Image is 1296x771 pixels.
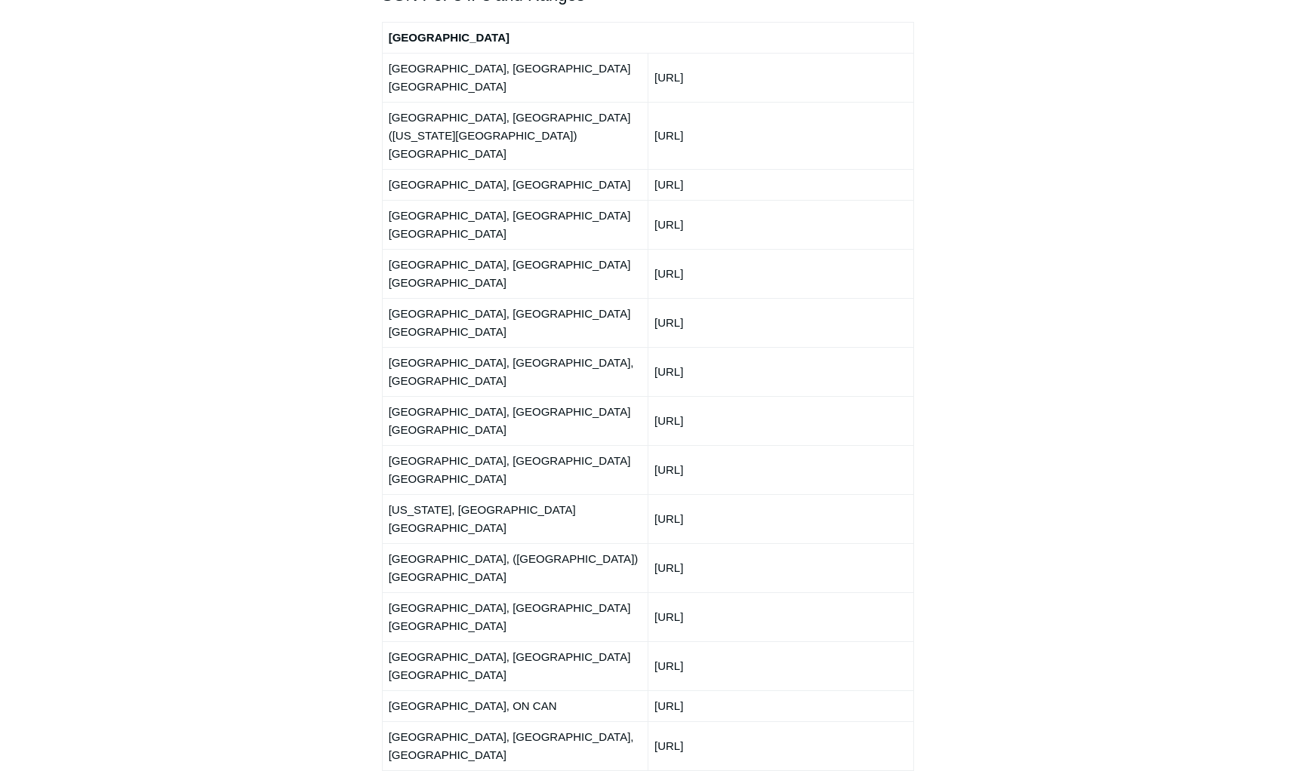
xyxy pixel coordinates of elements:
[382,494,648,543] td: [US_STATE], [GEOGRAPHIC_DATA] [GEOGRAPHIC_DATA]
[382,592,648,641] td: [GEOGRAPHIC_DATA], [GEOGRAPHIC_DATA] [GEOGRAPHIC_DATA]
[648,396,913,445] td: [URL]
[648,53,913,102] td: [URL]
[648,200,913,249] td: [URL]
[382,298,648,347] td: [GEOGRAPHIC_DATA], [GEOGRAPHIC_DATA] [GEOGRAPHIC_DATA]
[648,592,913,641] td: [URL]
[648,347,913,396] td: [URL]
[648,249,913,298] td: [URL]
[382,690,648,721] td: [GEOGRAPHIC_DATA], ON CAN
[382,102,648,169] td: [GEOGRAPHIC_DATA], [GEOGRAPHIC_DATA] ([US_STATE][GEOGRAPHIC_DATA]) [GEOGRAPHIC_DATA]
[382,200,648,249] td: [GEOGRAPHIC_DATA], [GEOGRAPHIC_DATA] [GEOGRAPHIC_DATA]
[648,690,913,721] td: [URL]
[382,721,648,770] td: [GEOGRAPHIC_DATA], [GEOGRAPHIC_DATA], [GEOGRAPHIC_DATA]
[382,543,648,592] td: [GEOGRAPHIC_DATA], ([GEOGRAPHIC_DATA]) [GEOGRAPHIC_DATA]
[648,102,913,169] td: [URL]
[648,721,913,770] td: [URL]
[382,169,648,200] td: [GEOGRAPHIC_DATA], [GEOGRAPHIC_DATA]
[382,249,648,298] td: [GEOGRAPHIC_DATA], [GEOGRAPHIC_DATA] [GEOGRAPHIC_DATA]
[389,31,509,44] strong: [GEOGRAPHIC_DATA]
[382,396,648,445] td: [GEOGRAPHIC_DATA], [GEOGRAPHIC_DATA] [GEOGRAPHIC_DATA]
[382,53,648,102] td: [GEOGRAPHIC_DATA], [GEOGRAPHIC_DATA] [GEOGRAPHIC_DATA]
[648,445,913,494] td: [URL]
[382,641,648,690] td: [GEOGRAPHIC_DATA], [GEOGRAPHIC_DATA] [GEOGRAPHIC_DATA]
[648,169,913,200] td: [URL]
[648,298,913,347] td: [URL]
[382,347,648,396] td: [GEOGRAPHIC_DATA], [GEOGRAPHIC_DATA], [GEOGRAPHIC_DATA]
[648,641,913,690] td: [URL]
[648,543,913,592] td: [URL]
[648,494,913,543] td: [URL]
[382,445,648,494] td: [GEOGRAPHIC_DATA], [GEOGRAPHIC_DATA] [GEOGRAPHIC_DATA]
